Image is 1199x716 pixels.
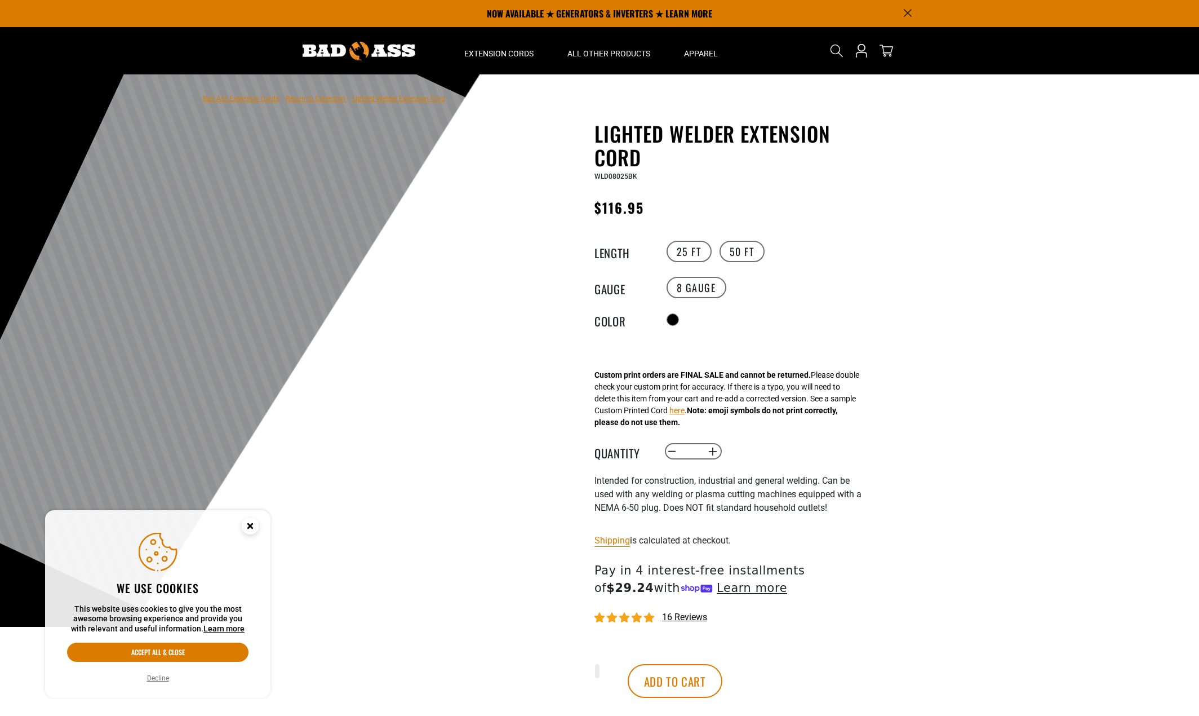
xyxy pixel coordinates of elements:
span: $116.95 [594,197,645,218]
aside: Cookie Consent [45,510,270,699]
summary: Extension Cords [447,27,550,74]
span: › [348,95,350,103]
p: This website uses cookies to give you the most awesome browsing experience and provide you with r... [67,604,248,634]
legend: Gauge [594,280,651,295]
span: WLD08025BK [594,173,637,180]
label: 25 FT [667,241,712,262]
span: 16 reviews [662,612,707,622]
span: › [281,95,283,103]
a: Return to Collection [286,95,345,103]
img: Bad Ass Extension Cords [303,42,415,60]
legend: Length [594,244,651,259]
span: Apparel [684,48,718,59]
span: All Other Products [567,48,650,59]
summary: Apparel [667,27,735,74]
strong: Custom print orders are FINAL SALE and cannot be returned. [594,370,811,379]
div: Please double check your custom print for accuracy. If there is a typo, you will need to delete t... [594,369,859,428]
span: 5.00 stars [594,613,656,624]
summary: All Other Products [550,27,667,74]
strong: Note: emoji symbols do not print correctly, please do not use them. [594,406,837,427]
span: Intended for construction, industrial and general welding. Can be used with any welding or plasma... [594,475,861,513]
span: Lighted Welder Extension Cord [352,95,445,103]
label: 8 Gauge [667,277,726,298]
button: Accept all & close [67,643,248,662]
nav: breadcrumbs [203,91,445,105]
button: Decline [144,673,172,684]
a: Bad Ass Extension Cords [203,95,279,103]
h1: Lighted Welder Extension Cord [594,122,871,169]
a: Learn more [203,624,245,633]
button: here [669,405,685,417]
summary: Search [828,42,846,60]
legend: Color [594,312,651,327]
span: Extension Cords [464,48,534,59]
label: Quantity [594,444,651,459]
label: 50 FT [720,241,765,262]
button: Add to cart [628,664,722,698]
div: is calculated at checkout. [594,533,871,548]
a: Shipping [594,535,630,546]
h2: We use cookies [67,581,248,595]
